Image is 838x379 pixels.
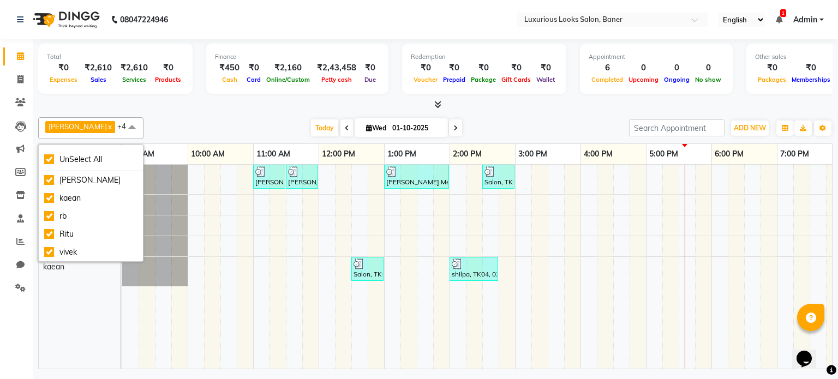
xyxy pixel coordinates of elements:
[44,154,137,165] div: UnSelect All
[44,246,137,258] div: vivek
[264,76,313,83] span: Online/Custom
[755,76,789,83] span: Packages
[534,76,558,83] span: Wallet
[215,52,380,62] div: Finance
[117,122,134,130] span: +4
[264,62,313,74] div: ₹2,160
[287,166,317,187] div: [PERSON_NAME] Meshail, TK01, 11:30 AM-12:00 PM, Women Regular Waxing - Full Arms
[755,62,789,74] div: ₹0
[647,146,681,162] a: 5:00 PM
[777,146,812,162] a: 7:00 PM
[88,76,109,83] span: Sales
[254,146,293,162] a: 11:00 AM
[49,122,107,131] span: [PERSON_NAME]
[661,76,692,83] span: Ongoing
[385,146,419,162] a: 1:00 PM
[468,62,499,74] div: ₹0
[411,52,558,62] div: Redemption
[152,76,184,83] span: Products
[152,62,184,74] div: ₹0
[589,62,626,74] div: 6
[789,76,833,83] span: Memberships
[47,76,80,83] span: Expenses
[215,62,244,74] div: ₹450
[352,258,382,279] div: Salon, TK03, 12:30 PM-01:00 PM, Hair Cut - [PERSON_NAME] Trim
[440,76,468,83] span: Prepaid
[534,62,558,74] div: ₹0
[319,146,358,162] a: 12:00 PM
[313,62,361,74] div: ₹2,43,458
[80,62,116,74] div: ₹2,610
[440,62,468,74] div: ₹0
[661,62,692,74] div: 0
[28,4,103,35] img: logo
[451,258,497,279] div: shilpa, TK04, 02:00 PM-02:45 PM, Hair Cut - Senior Stylist - [DEMOGRAPHIC_DATA]
[311,119,338,136] span: Today
[363,124,389,132] span: Wed
[244,76,264,83] span: Card
[44,192,137,204] div: kaean
[188,146,228,162] a: 10:00 AM
[389,120,444,136] input: 2025-10-01
[483,166,513,187] div: Salon, TK05, 02:30 PM-03:00 PM, Women Regular Waxing - Full Legs
[626,62,661,74] div: 0
[792,335,827,368] iframe: chat widget
[780,9,786,17] span: 1
[692,76,724,83] span: No show
[44,175,137,186] div: [PERSON_NAME]
[47,52,184,62] div: Total
[468,76,499,83] span: Package
[789,62,833,74] div: ₹0
[361,62,380,74] div: ₹0
[411,76,440,83] span: Voucher
[47,62,80,74] div: ₹0
[254,166,284,187] div: [PERSON_NAME] Meshail, TK01, 11:00 AM-11:30 AM, Women Regular Waxing - Full Arms
[44,210,137,222] div: rb
[107,122,112,131] a: x
[119,76,149,83] span: Services
[692,62,724,74] div: 0
[385,166,448,187] div: [PERSON_NAME] Meshail, TK02, 01:00 PM-02:00 PM, Manicure and Pedicure - Exfoliating Pedicure
[219,76,240,83] span: Cash
[499,76,534,83] span: Gift Cards
[362,76,379,83] span: Due
[629,119,725,136] input: Search Appointment
[626,76,661,83] span: Upcoming
[589,52,724,62] div: Appointment
[712,146,746,162] a: 6:00 PM
[116,62,152,74] div: ₹2,610
[776,15,782,25] a: 1
[731,121,769,136] button: ADD NEW
[499,62,534,74] div: ₹0
[411,62,440,74] div: ₹0
[43,262,64,272] span: kaean
[120,4,168,35] b: 08047224946
[450,146,484,162] a: 2:00 PM
[581,146,615,162] a: 4:00 PM
[734,124,766,132] span: ADD NEW
[516,146,550,162] a: 3:00 PM
[244,62,264,74] div: ₹0
[44,228,137,240] div: Ritu
[793,14,817,26] span: Admin
[589,76,626,83] span: Completed
[319,76,355,83] span: Petty cash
